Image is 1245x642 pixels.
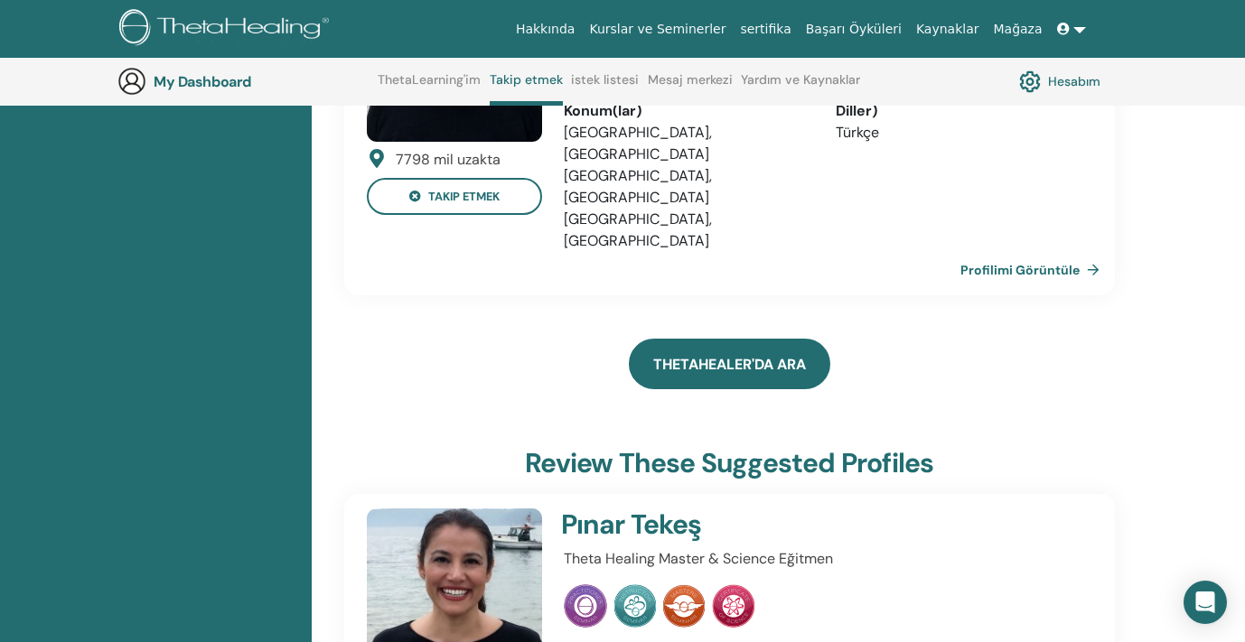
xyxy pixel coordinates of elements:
[564,165,810,209] li: [GEOGRAPHIC_DATA], [GEOGRAPHIC_DATA]
[909,13,987,46] a: Kaynaklar
[564,548,1082,570] p: Theta Healing Master & Science Eğitmen
[490,72,563,106] a: Takip etmek
[1019,66,1100,97] a: Hesabım
[799,13,909,46] a: Başarı Öyküleri
[629,339,830,389] a: ThetaHealer'da Ara
[1184,581,1227,624] div: Open Intercom Messenger
[986,13,1049,46] a: Mağaza
[154,73,334,90] h3: My Dashboard
[571,72,639,101] a: istek listesi
[509,13,583,46] a: Hakkında
[564,100,810,122] div: Konum(lar)
[564,209,810,252] li: [GEOGRAPHIC_DATA], [GEOGRAPHIC_DATA]
[1019,66,1041,97] img: cog.svg
[741,72,860,101] a: Yardım ve Kaynaklar
[117,67,146,96] img: generic-user-icon.jpg
[525,447,933,479] h3: Review these suggested profiles
[119,9,335,50] img: logo.png
[648,72,733,101] a: Mesaj merkezi
[582,13,733,46] a: Kurslar ve Seminerler
[367,178,542,215] button: takip etmek
[561,508,994,541] h4: Pınar Tekeş
[378,72,481,101] a: ThetaLearning'im
[960,252,1107,288] a: Profilimi Görüntüle
[564,122,810,165] li: [GEOGRAPHIC_DATA], [GEOGRAPHIC_DATA]
[396,149,501,171] div: 7798 mil uzakta
[733,13,798,46] a: sertifika
[836,100,1081,122] div: Diller)
[836,122,1081,144] li: Türkçe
